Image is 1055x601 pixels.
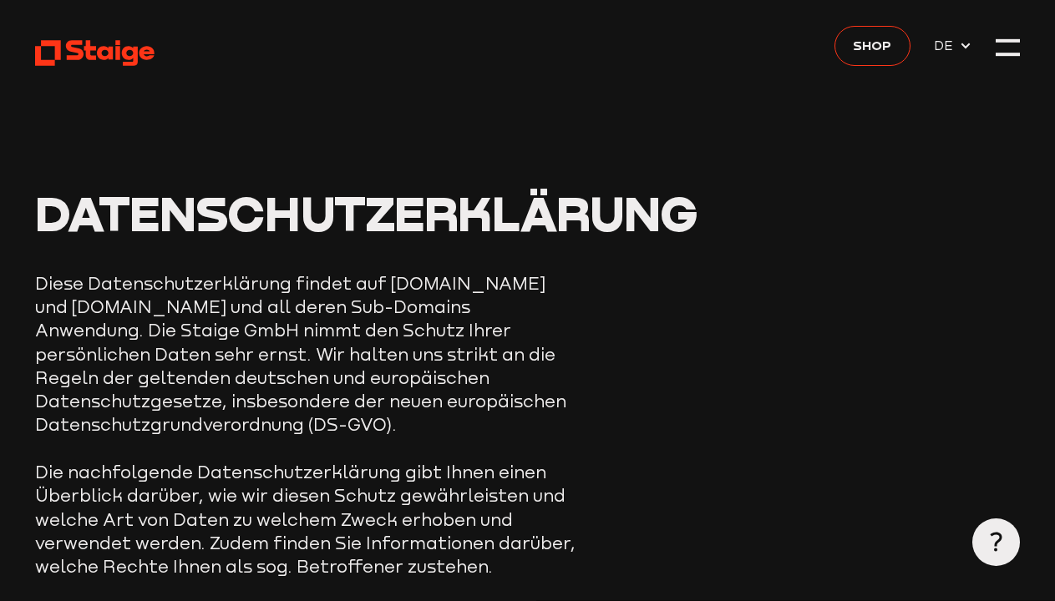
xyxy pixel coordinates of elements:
[35,461,578,579] p: Die nachfolgende Datenschutzerklärung gibt Ihnen einen Überblick darüber, wie wir diesen Schutz g...
[35,272,578,437] p: Diese Datenschutzerklärung findet auf [DOMAIN_NAME] und [DOMAIN_NAME] und all deren Sub-Domains A...
[35,184,697,242] span: Datenschutzerklärung
[934,35,959,56] span: DE
[853,35,891,56] span: Shop
[834,26,910,66] a: Shop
